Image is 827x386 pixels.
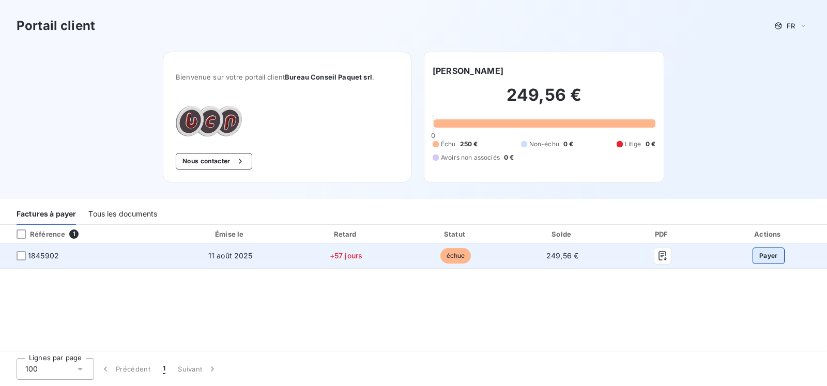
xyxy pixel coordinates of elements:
[285,73,372,81] span: Bureau Conseil Paquet srl
[88,203,157,225] div: Tous les documents
[440,248,471,264] span: échue
[529,140,559,149] span: Non-échu
[441,140,456,149] span: Échu
[646,140,655,149] span: 0 €
[330,251,362,260] span: +57 jours
[546,251,578,260] span: 249,56 €
[712,229,825,239] div: Actions
[69,229,79,239] span: 1
[17,17,95,35] h3: Portail client
[787,22,795,30] span: FR
[94,358,157,380] button: Précédent
[172,358,224,380] button: Suivant
[17,203,76,225] div: Factures à payer
[431,131,435,140] span: 0
[625,140,641,149] span: Litige
[25,364,38,374] span: 100
[28,251,59,261] span: 1845902
[176,106,242,136] img: Company logo
[512,229,613,239] div: Solde
[460,140,478,149] span: 250 €
[433,65,503,77] h6: [PERSON_NAME]
[176,73,399,81] span: Bienvenue sur votre portail client .
[617,229,708,239] div: PDF
[208,251,253,260] span: 11 août 2025
[441,153,500,162] span: Avoirs non associés
[172,229,288,239] div: Émise le
[8,229,65,239] div: Référence
[176,153,252,169] button: Nous contacter
[433,85,655,116] h2: 249,56 €
[753,248,785,264] button: Payer
[293,229,399,239] div: Retard
[404,229,508,239] div: Statut
[163,364,165,374] span: 1
[563,140,573,149] span: 0 €
[157,358,172,380] button: 1
[504,153,514,162] span: 0 €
